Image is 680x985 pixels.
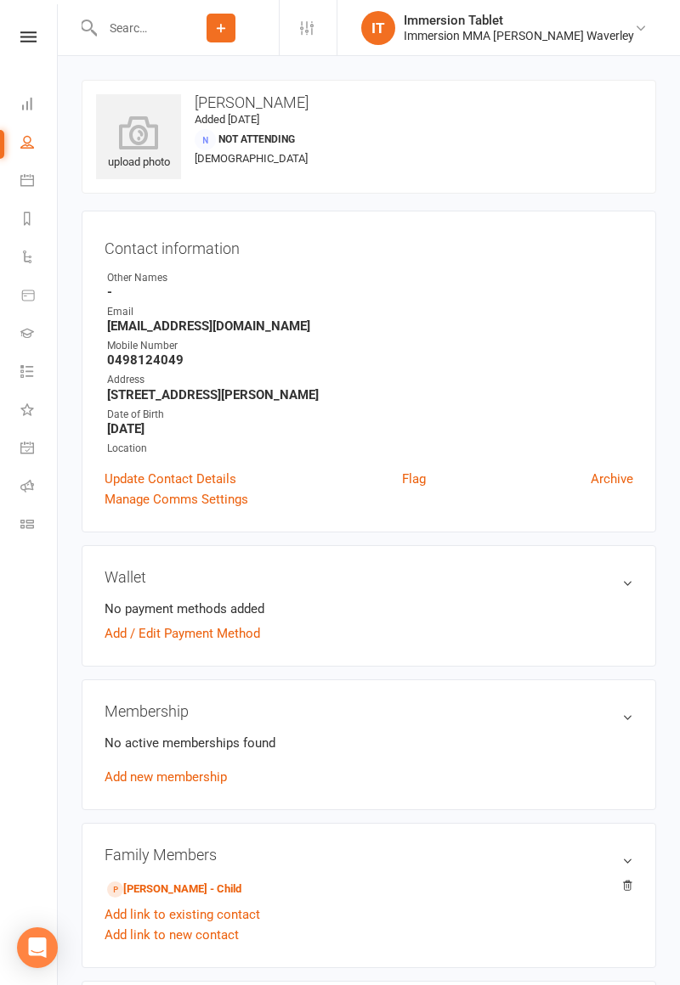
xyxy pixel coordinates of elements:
strong: [DATE] [107,421,633,436]
div: Date of Birth [107,407,633,423]
div: upload photo [96,115,181,172]
h3: [PERSON_NAME] [96,94,642,111]
span: [DEMOGRAPHIC_DATA] [195,152,308,165]
div: Open Intercom Messenger [17,927,58,968]
h3: Contact information [105,234,633,257]
strong: - [107,284,633,300]
input: Search... [97,16,163,40]
div: Immersion Tablet [404,13,634,28]
h3: Wallet [105,568,633,586]
div: Email [107,304,633,320]
a: People [20,125,59,163]
a: Add link to new contact [105,925,239,945]
a: Reports [20,201,59,239]
a: Flag [402,469,426,489]
strong: 0498124049 [107,352,633,368]
li: No payment methods added [105,599,633,619]
a: Manage Comms Settings [105,489,248,509]
a: Class kiosk mode [20,507,59,545]
a: Product Sales [20,278,59,316]
span: Not Attending [218,133,295,145]
a: Add link to existing contact [105,904,260,925]
p: No active memberships found [105,733,633,753]
div: IT [361,11,395,45]
time: Added [DATE] [195,113,259,126]
h3: Family Members [105,846,633,864]
a: Add new membership [105,769,227,785]
div: Mobile Number [107,338,633,354]
strong: [EMAIL_ADDRESS][DOMAIN_NAME] [107,318,633,334]
a: Calendar [20,163,59,201]
div: Immersion MMA [PERSON_NAME] Waverley [404,28,634,43]
strong: [STREET_ADDRESS][PERSON_NAME] [107,387,633,402]
h3: Membership [105,702,633,720]
a: Update Contact Details [105,469,236,489]
a: General attendance kiosk mode [20,431,59,469]
div: Location [107,441,633,457]
div: Address [107,372,633,388]
div: Other Names [107,270,633,286]
a: Roll call kiosk mode [20,469,59,507]
a: Add / Edit Payment Method [105,623,260,644]
a: Dashboard [20,87,59,125]
a: [PERSON_NAME] - Child [107,881,241,898]
a: What's New [20,392,59,431]
a: Archive [591,469,633,489]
